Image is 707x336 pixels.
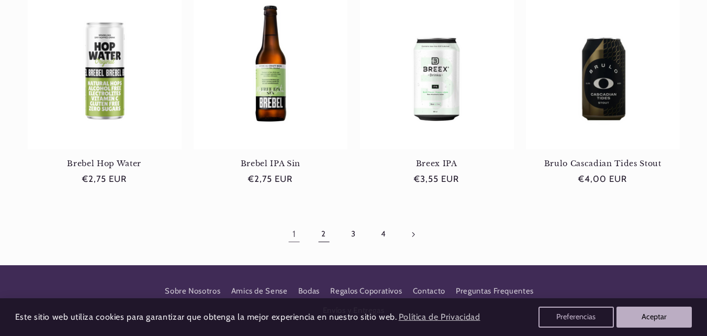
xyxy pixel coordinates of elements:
a: Página 2 [312,222,336,246]
nav: Paginación [28,222,680,246]
a: Política de Privacidad (opens in a new tab) [397,308,481,327]
a: Brulo Cascadian Tides Stout [526,159,680,168]
a: Breex IPA [360,159,514,168]
span: Este sitio web utiliza cookies para garantizar que obtenga la mejor experiencia en nuestro sitio ... [15,312,397,322]
a: Página 1 [282,222,306,246]
a: Amics de Sense [231,282,288,301]
a: Sobre Nosotros [165,285,220,301]
a: Regalos Coporativos [330,282,402,301]
a: Brebel Hop Water [28,159,182,168]
a: Página 3 [341,222,365,246]
a: Brebel IPA Sin [194,159,347,168]
a: Bodas [298,282,320,301]
a: Contacto [413,282,445,301]
a: Preguntas Frequentes [456,282,534,301]
a: Página 4 [371,222,395,246]
a: Página siguiente [401,222,425,246]
button: Aceptar [616,307,692,328]
button: Preferencias [538,307,614,328]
